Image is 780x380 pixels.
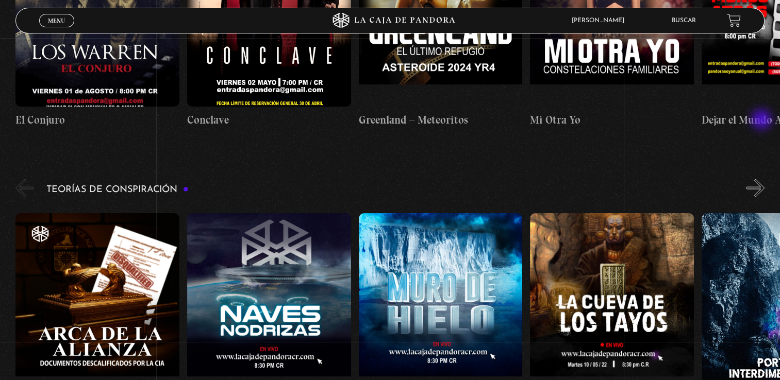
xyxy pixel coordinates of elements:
button: Next [746,179,765,197]
span: Menu [48,18,65,24]
span: [PERSON_NAME] [567,18,635,24]
h4: El Conjuro [15,112,179,128]
h3: Teorías de Conspiración [46,185,189,195]
button: Previous [15,179,34,197]
h4: Greenland – Meteoritos [359,112,523,128]
a: View your shopping cart [727,13,741,27]
a: Buscar [672,18,696,24]
h4: Mi Otra Yo [530,112,694,128]
span: Cerrar [44,26,69,33]
h4: Conclave [187,112,351,128]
